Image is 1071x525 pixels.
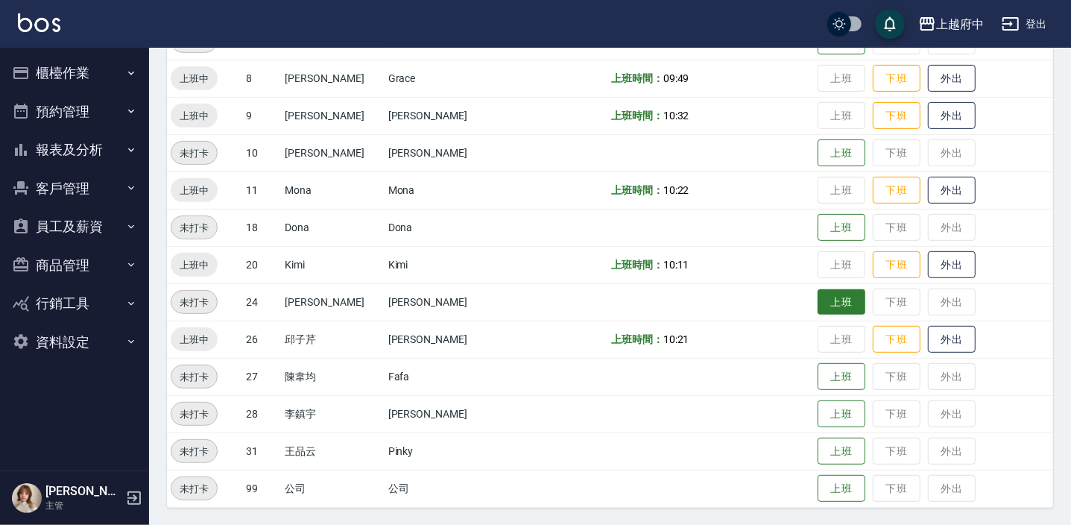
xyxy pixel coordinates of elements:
[242,134,281,172] td: 10
[242,97,281,134] td: 9
[611,333,663,345] b: 上班時間：
[242,395,281,433] td: 28
[171,183,218,198] span: 上班中
[242,209,281,246] td: 18
[385,209,505,246] td: Dona
[875,9,905,39] button: save
[873,65,920,92] button: 下班
[6,323,143,362] button: 資料設定
[281,60,384,97] td: [PERSON_NAME]
[818,438,865,465] button: 上班
[818,363,865,391] button: 上班
[873,251,920,279] button: 下班
[281,321,384,358] td: 邱子芹
[171,257,218,273] span: 上班中
[818,139,865,167] button: 上班
[281,470,384,507] td: 公司
[171,145,217,161] span: 未打卡
[171,406,217,422] span: 未打卡
[873,102,920,130] button: 下班
[611,184,663,196] b: 上班時間：
[242,283,281,321] td: 24
[281,209,384,246] td: Dona
[912,9,990,40] button: 上越府中
[6,284,143,323] button: 行銷工具
[385,321,505,358] td: [PERSON_NAME]
[171,108,218,124] span: 上班中
[6,131,143,169] button: 報表及分析
[385,395,505,433] td: [PERSON_NAME]
[385,246,505,283] td: Kimi
[171,71,218,87] span: 上班中
[281,395,384,433] td: 李鎮宇
[818,214,865,242] button: 上班
[171,220,217,236] span: 未打卡
[45,484,121,499] h5: [PERSON_NAME]
[281,246,384,283] td: Kimi
[6,54,143,92] button: 櫃檯作業
[281,134,384,172] td: [PERSON_NAME]
[6,207,143,246] button: 員工及薪資
[663,259,689,271] span: 10:11
[936,15,984,34] div: 上越府中
[385,433,505,470] td: Pinky
[242,358,281,395] td: 27
[6,246,143,285] button: 商品管理
[818,289,865,315] button: 上班
[385,358,505,395] td: Fafa
[385,134,505,172] td: [PERSON_NAME]
[281,433,384,470] td: 王品云
[171,369,217,385] span: 未打卡
[385,97,505,134] td: [PERSON_NAME]
[928,65,976,92] button: 外出
[242,321,281,358] td: 26
[873,326,920,353] button: 下班
[385,283,505,321] td: [PERSON_NAME]
[928,102,976,130] button: 外出
[18,13,60,32] img: Logo
[171,481,217,497] span: 未打卡
[45,499,121,512] p: 主管
[663,184,689,196] span: 10:22
[242,470,281,507] td: 99
[996,10,1053,38] button: 登出
[6,169,143,208] button: 客戶管理
[385,60,505,97] td: Grace
[663,333,689,345] span: 10:21
[242,246,281,283] td: 20
[281,97,384,134] td: [PERSON_NAME]
[12,483,42,513] img: Person
[6,92,143,131] button: 預約管理
[928,326,976,353] button: 外出
[611,72,663,84] b: 上班時間：
[928,177,976,204] button: 外出
[928,251,976,279] button: 外出
[281,172,384,209] td: Mona
[385,470,505,507] td: 公司
[281,283,384,321] td: [PERSON_NAME]
[818,400,865,428] button: 上班
[242,172,281,209] td: 11
[281,358,384,395] td: 陳韋均
[171,295,217,310] span: 未打卡
[873,177,920,204] button: 下班
[663,110,689,122] span: 10:32
[611,259,663,271] b: 上班時間：
[663,72,689,84] span: 09:49
[242,433,281,470] td: 31
[385,172,505,209] td: Mona
[171,332,218,348] span: 上班中
[818,475,865,503] button: 上班
[611,110,663,122] b: 上班時間：
[171,444,217,459] span: 未打卡
[242,60,281,97] td: 8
